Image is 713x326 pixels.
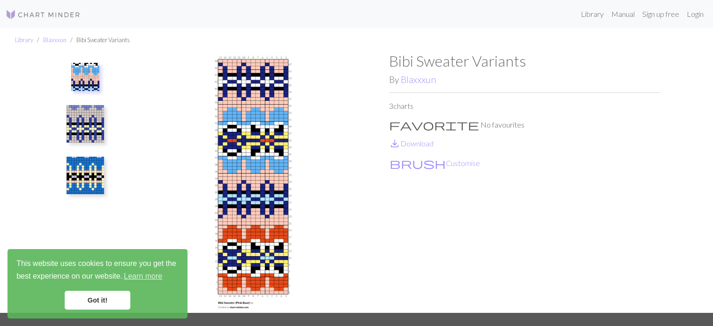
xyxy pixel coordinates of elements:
span: favorite [389,118,479,131]
img: Bibi Sweater (Blue Base) [67,157,104,194]
a: learn more about cookies [122,269,164,283]
img: Logo [6,9,81,20]
a: Library [577,5,608,23]
span: save_alt [389,137,400,150]
a: Login [683,5,707,23]
span: brush [390,157,446,170]
h1: Bibi Sweater Variants [389,52,660,70]
a: Sign up free [638,5,683,23]
i: Favourite [389,119,479,130]
a: dismiss cookie message [65,291,130,310]
a: Blaxxxun [401,74,436,85]
p: No favourites [389,119,660,130]
div: cookieconsent [8,249,188,318]
img: Bibi Sweater (Pink Base) [71,63,99,91]
i: Download [389,138,400,149]
i: Customise [390,158,446,169]
h2: By [389,74,660,85]
img: Bibi Sweater (Pink Base) [118,52,389,313]
a: Manual [608,5,638,23]
a: DownloadDownload [389,139,434,148]
li: Bibi Sweater Variants [67,36,130,45]
a: Blaxxxun [43,36,67,44]
p: 3 charts [389,100,660,112]
button: CustomiseCustomise [389,157,480,169]
span: This website uses cookies to ensure you get the best experience on our website. [16,258,179,283]
a: Library [15,36,33,44]
img: Bibi Sweater (Grey Base) [67,105,104,143]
